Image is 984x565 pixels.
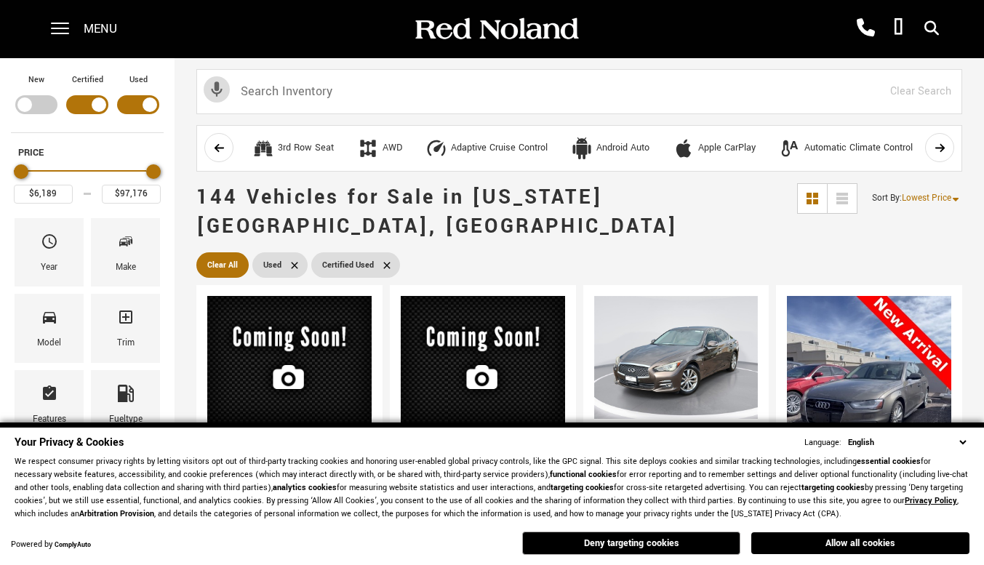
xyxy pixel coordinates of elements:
button: Android AutoAndroid Auto [563,133,657,164]
span: Model [41,305,58,335]
div: Android Auto [571,137,593,159]
label: Certified [72,73,103,87]
div: Automatic Climate Control [779,137,801,159]
div: ModelModel [15,294,84,362]
label: Used [129,73,148,87]
div: Android Auto [596,142,649,155]
div: Adaptive Cruise Control [425,137,447,159]
div: Minimum Price [14,164,28,179]
div: Filter by Vehicle Type [11,73,164,132]
button: Apple CarPlayApple CarPlay [665,133,764,164]
span: Used [263,256,281,274]
span: Features [41,381,58,412]
button: scroll right [925,133,954,162]
button: Automatic Climate ControlAutomatic Climate Control [771,133,921,164]
span: Year [41,229,58,260]
strong: essential cookies [857,456,921,467]
input: Search Inventory [196,69,962,114]
img: 2014 Audi A4 2.0T Premium Plus [787,296,951,515]
img: Red Noland Auto Group [412,17,580,42]
span: Lowest Price [902,192,951,204]
div: Trim [117,335,135,351]
div: YearYear [15,218,84,286]
a: Privacy Policy [905,495,957,506]
div: Powered by [11,540,91,550]
div: FueltypeFueltype [91,370,160,438]
input: Maximum [102,185,161,204]
div: Price [14,159,161,204]
div: Make [116,260,136,276]
div: Year [41,260,57,276]
strong: functional cookies [550,469,617,480]
div: 3rd Row Seat [252,137,274,159]
div: Apple CarPlay [698,142,756,155]
strong: targeting cookies [801,482,865,493]
a: ComplyAuto [55,540,91,550]
div: Fueltype [109,412,143,428]
span: Make [117,229,135,260]
div: FeaturesFeatures [15,370,84,438]
strong: analytics cookies [273,482,337,493]
select: Language Select [844,436,969,449]
img: 2016 Volkswagen Tiguan S [401,296,565,422]
button: 3rd Row Seat3rd Row Seat [244,133,342,164]
button: Adaptive Cruise ControlAdaptive Cruise Control [417,133,556,164]
span: Sort By : [872,192,902,204]
div: TrimTrim [91,294,160,362]
div: Maximum Price [146,164,161,179]
button: Deny targeting cookies [522,532,740,555]
span: Your Privacy & Cookies [15,435,124,450]
div: Features [33,412,66,428]
div: Adaptive Cruise Control [451,142,548,155]
svg: Click to toggle on voice search [204,76,230,103]
div: Language: [804,438,841,447]
button: Allow all cookies [751,532,969,554]
span: Fueltype [117,381,135,412]
div: AWD [357,137,379,159]
span: Certified Used [322,256,374,274]
div: Apple CarPlay [673,137,695,159]
span: 144 Vehicles for Sale in [US_STATE][GEOGRAPHIC_DATA], [GEOGRAPHIC_DATA] [196,183,678,241]
h5: Price [18,146,156,159]
label: New [28,73,44,87]
div: 3rd Row Seat [278,142,334,155]
input: Minimum [14,185,73,204]
button: scroll left [204,133,233,162]
strong: Arbitration Provision [79,508,154,519]
span: Trim [117,305,135,335]
div: AWD [383,142,402,155]
strong: targeting cookies [551,482,614,493]
div: Model [37,335,61,351]
img: 2008 Land Rover Range Rover HSE [207,296,372,422]
div: Automatic Climate Control [804,142,913,155]
span: Clear All [207,256,238,274]
div: MakeMake [91,218,160,286]
p: We respect consumer privacy rights by letting visitors opt out of third-party tracking cookies an... [15,455,969,521]
img: 2014 INFINITI Q50 Premium [594,296,759,419]
button: AWDAWD [349,133,410,164]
